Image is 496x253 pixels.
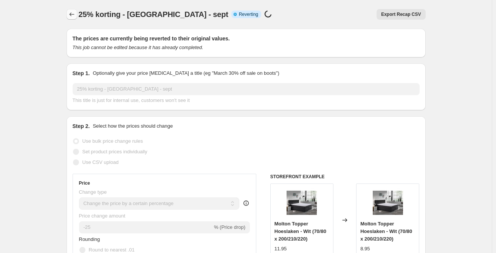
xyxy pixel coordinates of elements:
[73,69,90,77] h2: Step 1.
[79,236,100,242] span: Rounding
[360,221,412,242] span: Molton Topper Hoeslaken - Wit (70/80 x 200/210/220)
[89,247,135,253] span: Round to nearest .01
[274,221,326,242] span: Molton Topper Hoeslaken - Wit (70/80 x 200/210/220)
[274,245,287,253] div: 11.95
[79,213,126,219] span: Price change amount
[242,199,250,207] div: help
[239,11,258,17] span: Reverting
[381,11,421,17] span: Export Recap CSV
[373,188,403,218] img: 8718924902271_80x.jpg
[214,224,245,230] span: % (Price drop)
[82,149,147,154] span: Set product prices individually
[287,188,317,218] img: 8718924902271_80x.jpg
[82,138,143,144] span: Use bulk price change rules
[79,189,107,195] span: Change type
[82,159,119,165] span: Use CSV upload
[270,174,420,180] h6: STOREFRONT EXAMPLE
[79,180,90,186] h3: Price
[93,69,279,77] p: Optionally give your price [MEDICAL_DATA] a title (eg "March 30% off sale on boots")
[73,35,420,42] h2: The prices are currently being reverted to their original values.
[73,83,420,95] input: 30% off holiday sale
[73,97,190,103] span: This title is just for internal use, customers won't see it
[377,9,425,20] button: Export Recap CSV
[93,122,173,130] p: Select how the prices should change
[67,9,77,20] button: Price change jobs
[79,221,212,233] input: -15
[73,122,90,130] h2: Step 2.
[360,245,370,253] div: 8.95
[79,10,228,19] span: 25% korting - [GEOGRAPHIC_DATA] - sept
[73,45,203,50] i: This job cannot be edited because it has already completed.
